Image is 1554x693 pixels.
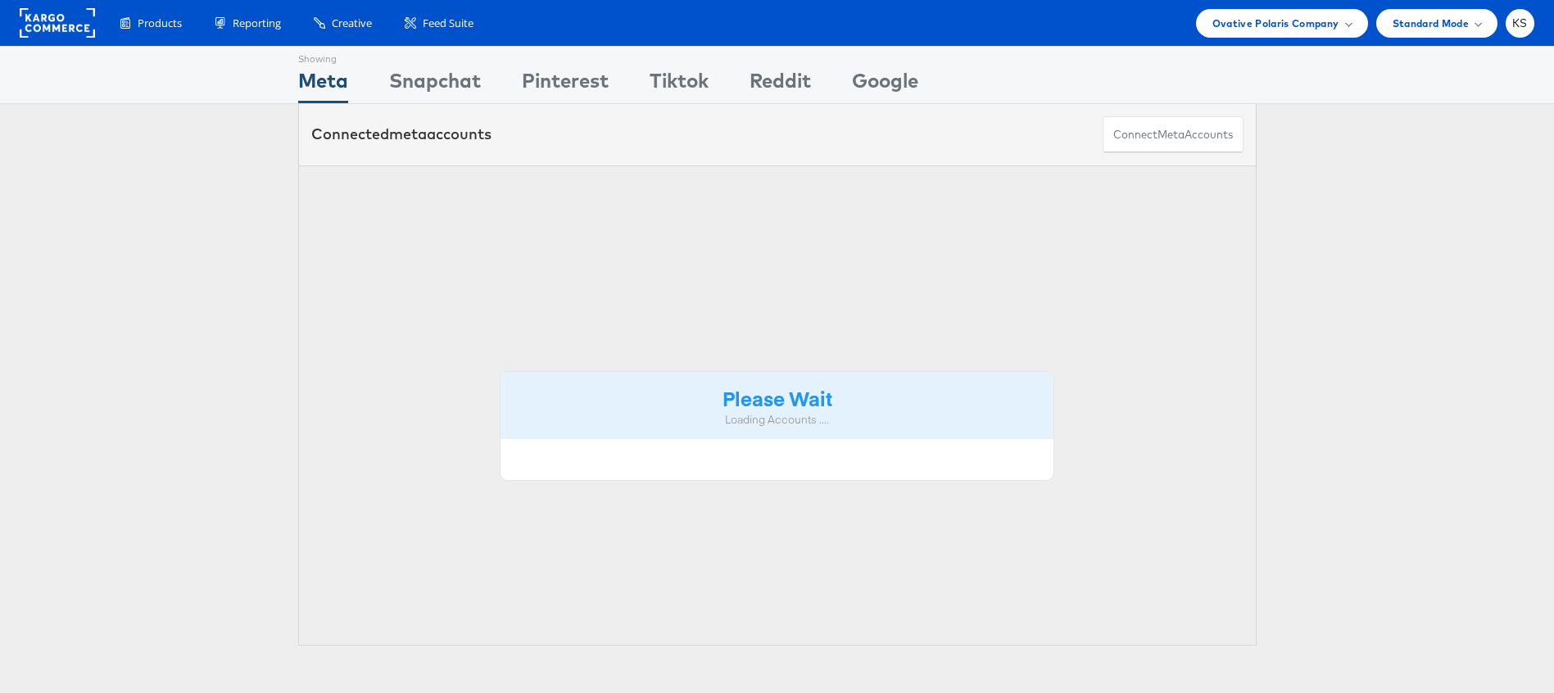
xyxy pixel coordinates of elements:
[423,16,473,31] span: Feed Suite
[852,66,918,103] div: Google
[723,384,832,411] strong: Please Wait
[389,66,481,103] div: Snapchat
[1212,15,1339,32] span: Ovative Polaris Company
[311,124,492,145] div: Connected accounts
[138,16,182,31] span: Products
[1393,15,1469,32] span: Standard Mode
[332,16,372,31] span: Creative
[389,125,427,143] span: meta
[750,66,811,103] div: Reddit
[1158,127,1185,143] span: meta
[522,66,609,103] div: Pinterest
[298,66,348,103] div: Meta
[1512,18,1528,29] span: KS
[513,412,1042,428] div: Loading Accounts ....
[1103,116,1244,153] button: ConnectmetaAccounts
[233,16,281,31] span: Reporting
[298,47,348,66] div: Showing
[650,66,709,103] div: Tiktok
